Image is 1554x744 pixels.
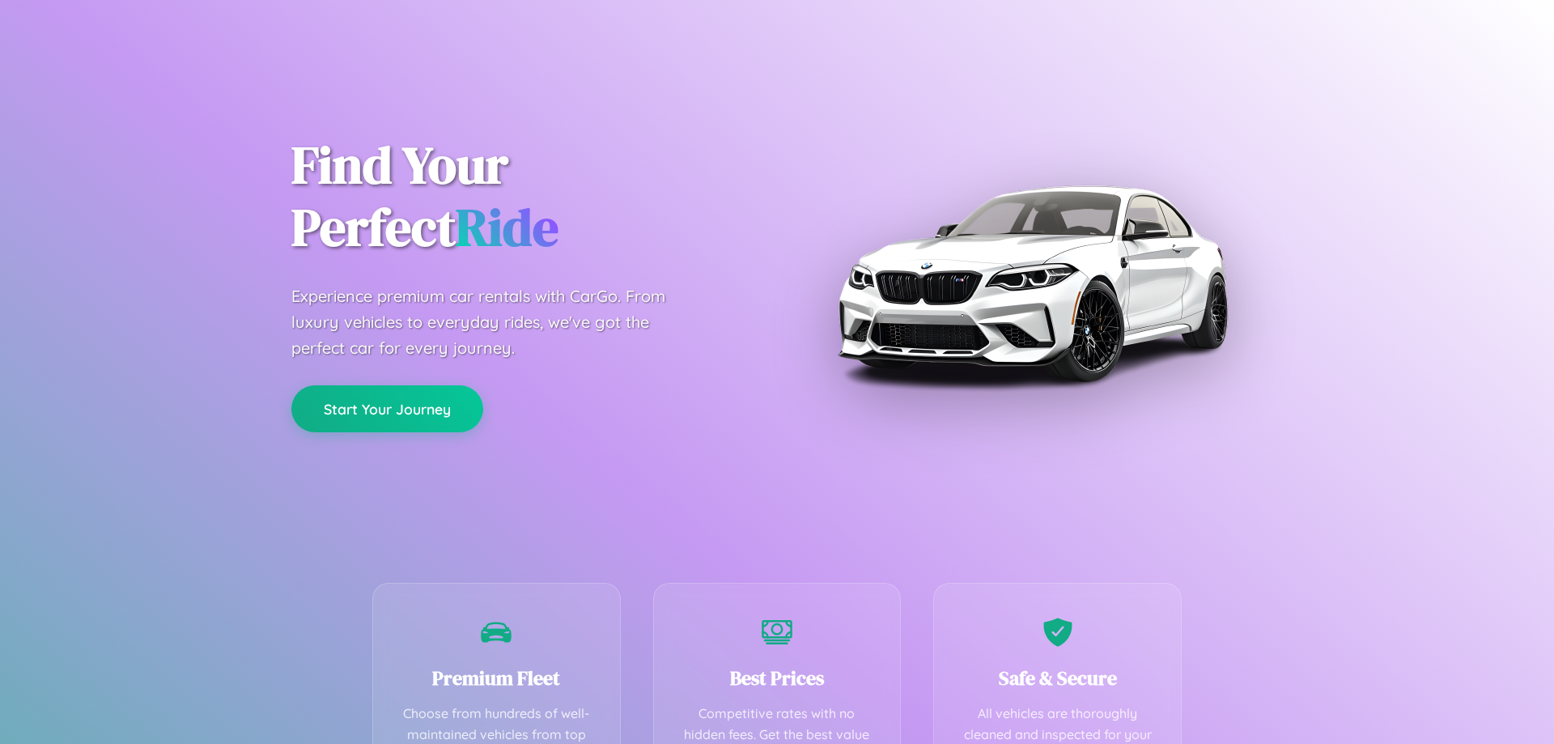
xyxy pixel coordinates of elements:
[678,665,877,691] h3: Best Prices
[291,283,696,361] p: Experience premium car rentals with CarGo. From luxury vehicles to everyday rides, we've got the ...
[958,665,1157,691] h3: Safe & Secure
[456,192,558,262] span: Ride
[291,134,753,259] h1: Find Your Perfect
[397,665,596,691] h3: Premium Fleet
[830,81,1234,486] img: Premium BMW car rental vehicle
[291,385,483,432] button: Start Your Journey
